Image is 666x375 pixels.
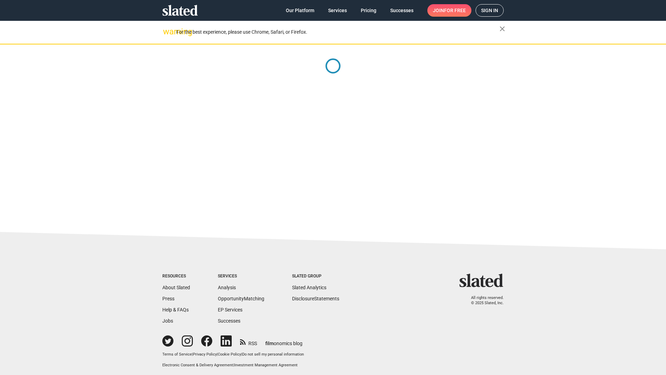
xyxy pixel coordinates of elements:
[162,352,192,357] a: Terms of Service
[390,4,413,17] span: Successes
[162,363,233,367] a: Electronic Consent & Delivery Agreement
[162,274,190,279] div: Resources
[427,4,471,17] a: Joinfor free
[265,335,302,347] a: filmonomics blog
[240,336,257,347] a: RSS
[280,4,320,17] a: Our Platform
[218,285,236,290] a: Analysis
[286,4,314,17] span: Our Platform
[234,363,298,367] a: Investment Management Agreement
[163,27,171,36] mat-icon: warning
[385,4,419,17] a: Successes
[162,318,173,324] a: Jobs
[162,285,190,290] a: About Slated
[292,274,339,279] div: Slated Group
[193,352,217,357] a: Privacy Policy
[218,296,264,301] a: OpportunityMatching
[218,318,240,324] a: Successes
[328,4,347,17] span: Services
[218,274,264,279] div: Services
[233,363,234,367] span: |
[292,296,339,301] a: DisclosureStatements
[218,307,242,312] a: EP Services
[242,352,304,357] button: Do not sell my personal information
[355,4,382,17] a: Pricing
[162,307,189,312] a: Help & FAQs
[498,25,506,33] mat-icon: close
[162,296,174,301] a: Press
[217,352,218,357] span: |
[323,4,352,17] a: Services
[292,285,326,290] a: Slated Analytics
[218,352,241,357] a: Cookie Policy
[265,341,274,346] span: film
[464,295,504,306] p: All rights reserved. © 2025 Slated, Inc.
[241,352,242,357] span: |
[481,5,498,16] span: Sign in
[444,4,466,17] span: for free
[176,27,499,37] div: For the best experience, please use Chrome, Safari, or Firefox.
[476,4,504,17] a: Sign in
[433,4,466,17] span: Join
[192,352,193,357] span: |
[361,4,376,17] span: Pricing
